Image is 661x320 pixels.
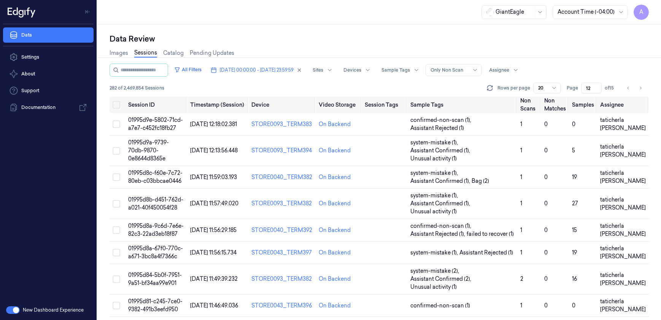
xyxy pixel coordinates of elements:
[497,85,530,91] p: Rows per page
[319,173,351,181] div: On Backend
[410,222,473,230] span: confirmed-non-scan (1) ,
[220,67,294,74] span: [DATE] 00:00:00 - [DATE] 23:59:59
[128,222,184,237] span: 01995d8a-9c6d-7e6e-82c3-22ad3eb18f87
[572,121,575,128] span: 0
[3,66,94,82] button: About
[251,200,313,208] div: STORE0093_TERM382
[319,120,351,128] div: On Backend
[467,230,514,238] span: failed to recover (1)
[600,272,646,286] span: taticherla [PERSON_NAME]
[623,83,634,93] button: Go to previous page
[113,200,120,208] button: Select row
[113,226,120,234] button: Select row
[251,147,313,155] div: STORE0093_TERM394
[3,83,94,98] a: Support
[316,96,362,113] th: Video Storage
[520,275,523,282] span: 2
[544,227,548,234] span: 0
[113,120,120,128] button: Select row
[190,147,238,154] span: [DATE] 12:13:56.448
[251,173,313,181] div: STORE0040_TERM382
[569,96,597,113] th: Samples
[128,170,183,184] span: 01995d8c-f60e-7c72-80eb-c03bbcae0446
[407,96,517,113] th: Sample Tags
[600,117,646,131] span: taticherla [PERSON_NAME]
[459,249,513,257] span: Assistant Rejected (1)
[410,139,459,147] span: system-mistake (1) ,
[171,64,205,76] button: All Filters
[190,302,238,309] span: [DATE] 11:46:49.036
[163,49,184,57] a: Catalog
[410,230,467,238] span: Assistant Rejected (1) ,
[520,249,522,256] span: 1
[251,226,313,234] div: STORE0040_TERM392
[319,302,351,310] div: On Backend
[190,200,238,207] span: [DATE] 11:57:49.020
[544,275,548,282] span: 0
[190,121,237,128] span: [DATE] 12:18:02.381
[572,200,578,207] span: 27
[410,147,472,155] span: Assistant Confirmed (1) ,
[520,147,522,154] span: 1
[605,85,617,91] span: of 15
[251,302,313,310] div: STORE0043_TERM396
[600,222,646,237] span: taticherla [PERSON_NAME]
[410,169,459,177] span: system-mistake (1) ,
[110,85,164,91] span: 282 of 2,469,854 Sessions
[410,116,473,124] span: confirmed-non-scan (1) ,
[251,249,313,257] div: STORE0043_TERM397
[3,100,94,115] a: Documentation
[113,249,120,256] button: Select row
[128,245,183,260] span: 01995d8a-67f0-770c-a671-3bc8a4f7366c
[600,245,646,260] span: taticherla [PERSON_NAME]
[472,177,489,185] span: Bag (2)
[634,5,649,20] button: A
[600,170,646,184] span: taticherla [PERSON_NAME]
[134,49,157,58] a: Sessions
[319,147,351,155] div: On Backend
[410,275,473,283] span: Assistant Confirmed (2) ,
[572,227,577,234] span: 15
[248,96,316,113] th: Device
[208,64,305,76] button: [DATE] 00:00:00 - [DATE] 23:59:59
[623,83,646,93] nav: pagination
[113,101,120,109] button: Select all
[572,275,577,282] span: 16
[597,96,649,113] th: Assignee
[319,275,351,283] div: On Backend
[3,27,94,43] a: Data
[572,249,577,256] span: 19
[520,200,522,207] span: 1
[190,249,237,256] span: [DATE] 11:56:15.734
[128,139,169,162] span: 01995d9a-9739-70db-9870-0e8644d8365e
[128,196,183,211] span: 01995d8b-d451-762d-a021-40f450054f28
[3,50,94,65] a: Settings
[319,200,351,208] div: On Backend
[517,96,541,113] th: Non Scans
[520,302,522,309] span: 1
[113,147,120,155] button: Select row
[572,302,575,309] span: 0
[190,275,238,282] span: [DATE] 11:49:39.232
[567,85,578,91] span: Page
[520,121,522,128] span: 1
[410,267,461,275] span: system-mistake (2) ,
[520,174,522,181] span: 1
[410,200,472,208] span: Assistant Confirmed (1) ,
[544,249,548,256] span: 0
[544,174,548,181] span: 0
[125,96,187,113] th: Session ID
[110,34,649,44] div: Data Review
[520,227,522,234] span: 1
[410,249,459,257] span: system-mistake (1) ,
[128,272,182,286] span: 01995d84-5b0f-7951-9a51-bf34aa99e901
[81,6,94,18] button: Toggle Navigation
[190,49,234,57] a: Pending Updates
[544,147,548,154] span: 0
[541,96,569,113] th: Non Matches
[600,143,646,158] span: taticherla [PERSON_NAME]
[128,117,183,131] span: 01995d9e-5802-71cd-a7e7-c452fc18fb27
[600,298,646,313] span: taticherla [PERSON_NAME]
[190,174,237,181] span: [DATE] 11:59:03.193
